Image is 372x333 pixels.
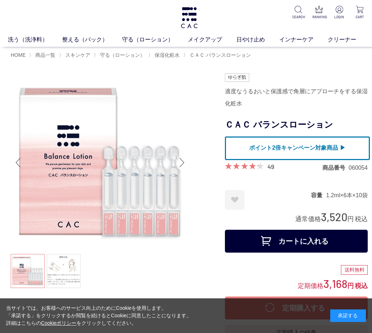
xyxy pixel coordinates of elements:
li: 〉 [29,52,57,59]
img: logo [180,7,198,28]
div: 当サイトでは、お客様へのサービス向上のためにCookieを使用します。 「承諾する」をクリックするか閲覧を続けるとCookieに同意したことになります。 詳細はこちらの をクリックしてください。 [6,304,192,327]
img: ＣＡＣ バランスローション [11,73,189,252]
p: SEARCH [292,14,305,20]
span: スキンケア [65,52,90,58]
li: 〉 [183,52,253,59]
span: 守る（ローション） [100,52,145,58]
span: 定期価格 [298,282,323,289]
p: CART [353,14,366,20]
a: HOME [11,52,26,58]
a: 日やけ止め [236,35,279,44]
h1: ＣＡＣ バランスローション [225,117,368,133]
div: Previous slide [11,148,25,177]
a: クリーナー [328,35,371,44]
span: 3,168 [323,277,347,290]
a: 守る（ローション） [99,52,145,58]
span: 円 [347,282,354,289]
a: インナーケア [279,35,328,44]
a: 洗う（洗浄料） [8,35,62,44]
li: 〉 [59,52,92,59]
span: 3,520 [321,210,347,223]
span: 税込 [355,282,368,289]
span: 商品一覧 [35,52,55,58]
div: 承諾する [330,309,366,322]
a: メイクアップ [188,35,236,44]
p: LOGIN [333,14,346,20]
span: 保湿化粧水 [155,52,180,58]
span: 通常価格 [295,215,321,223]
a: ＣＡＣ バランスローション [188,52,251,58]
li: 〉 [148,52,181,59]
dd: 060054 [349,164,368,172]
a: CART [353,6,366,20]
a: 保湿化粧水 [153,52,180,58]
div: 送料無料 [341,265,368,275]
a: 整える（パック） [62,35,122,44]
span: 円 [347,215,354,223]
span: ＣＡＣ バランスローション [190,52,251,58]
span: 税込 [355,215,368,223]
div: Next slide [175,148,189,177]
dt: 容量 [311,192,326,199]
div: 適度なうるおいと保護感で角層にアプローチをする保湿化粧水 [225,85,368,110]
dd: 1.2ml×6本×10袋 [326,192,368,199]
a: 守る（ローション） [122,35,188,44]
a: LOGIN [333,6,346,20]
a: 49 [267,163,274,170]
img: ゆらぎ肌 [225,73,249,82]
a: 商品一覧 [34,52,55,58]
dt: 商品番号 [322,164,349,172]
li: 〉 [94,52,147,59]
a: RANKING [312,6,326,20]
a: お気に入りに登録する [225,190,245,210]
a: SEARCH [292,6,305,20]
button: カートに入れる [225,230,368,253]
a: Cookieポリシー [41,320,77,326]
a: スキンケア [64,52,90,58]
button: 定期購入する [225,297,368,319]
p: RANKING [312,14,326,20]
